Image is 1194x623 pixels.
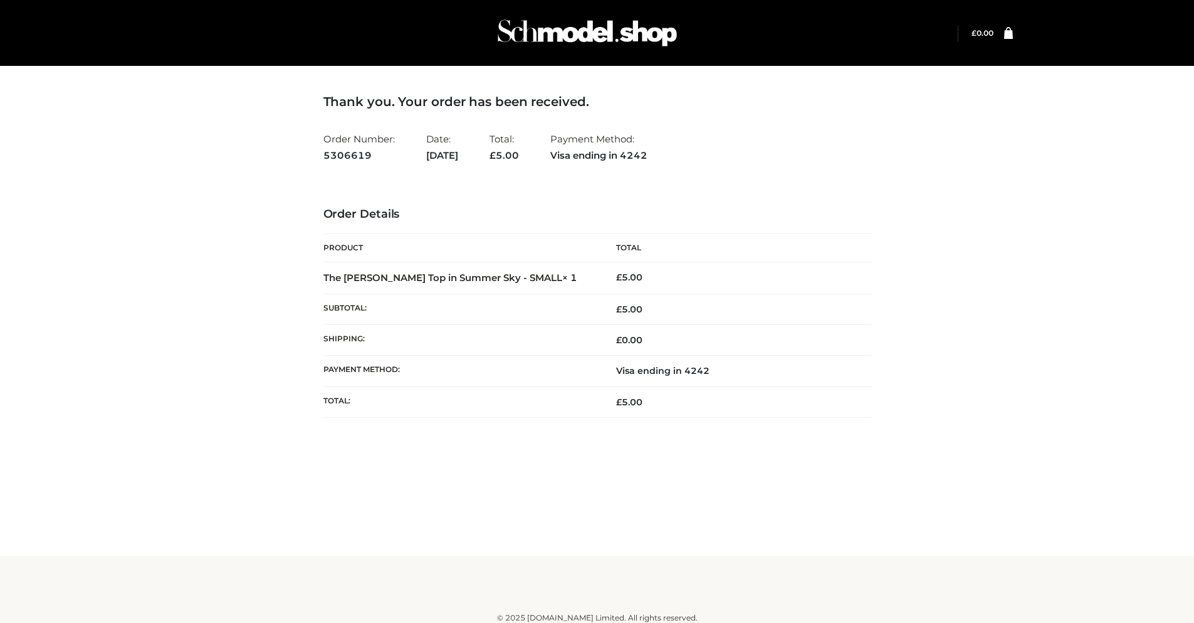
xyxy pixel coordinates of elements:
[971,28,993,38] bdi: 0.00
[597,234,871,262] th: Total
[323,94,871,109] h3: Thank you. Your order has been received.
[597,356,871,386] td: Visa ending in 4242
[323,272,577,284] strong: The [PERSON_NAME] Top in Summer Sky - SMALL
[971,28,977,38] span: £
[616,272,642,283] bdi: 5.00
[616,397,622,408] span: £
[323,147,395,164] strong: 5306619
[323,208,871,221] h3: Order Details
[562,272,577,284] strong: × 1
[323,325,597,356] th: Shipping:
[426,128,458,166] li: Date:
[490,128,519,166] li: Total:
[490,149,496,161] span: £
[616,334,622,346] span: £
[323,294,597,324] th: Subtotal:
[550,128,647,166] li: Payment Method:
[493,8,681,58] img: Schmodel Admin 964
[616,397,642,408] span: 5.00
[323,234,597,262] th: Product
[616,334,642,346] bdi: 0.00
[323,128,395,166] li: Order Number:
[616,272,622,283] span: £
[616,304,642,315] span: 5.00
[426,147,458,164] strong: [DATE]
[323,356,597,386] th: Payment method:
[616,304,622,315] span: £
[490,149,519,161] span: 5.00
[971,28,993,38] a: £0.00
[550,147,647,164] strong: Visa ending in 4242
[323,386,597,417] th: Total:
